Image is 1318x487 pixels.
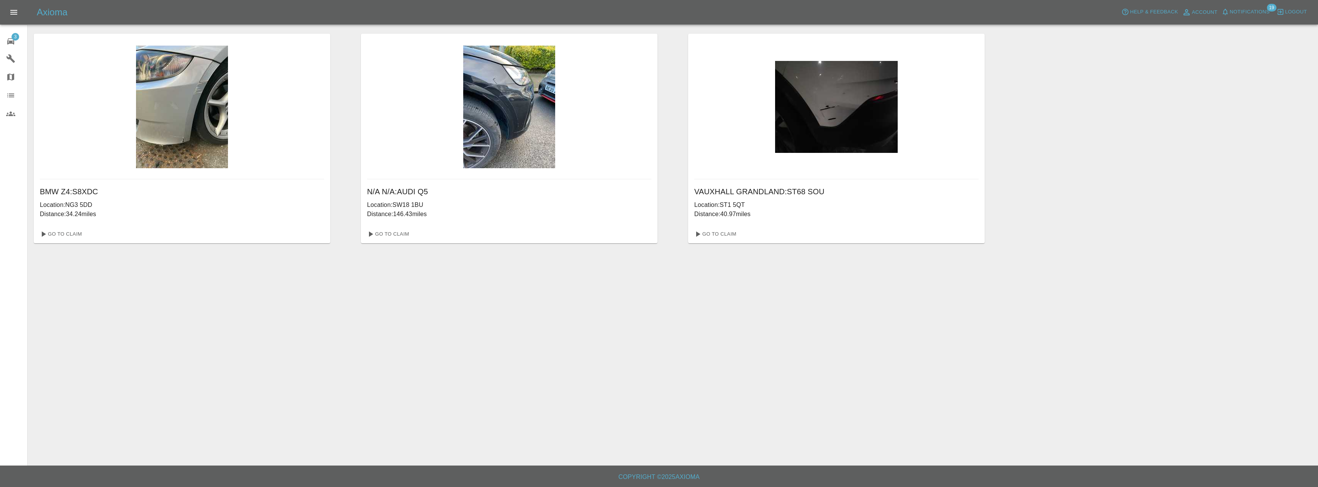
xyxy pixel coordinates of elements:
[1120,6,1180,18] button: Help & Feedback
[1275,6,1309,18] button: Logout
[11,33,19,41] span: 3
[1220,6,1272,18] button: Notifications
[694,185,979,198] h6: VAUXHALL GRANDLAND : ST68 SOU
[1192,8,1218,17] span: Account
[367,210,651,219] p: Distance: 146.43 miles
[37,228,84,240] a: Go To Claim
[6,472,1312,482] h6: Copyright © 2025 Axioma
[5,3,23,21] button: Open drawer
[1285,8,1307,16] span: Logout
[367,185,651,198] h6: N/A N/A : AUDI Q5
[364,228,411,240] a: Go To Claim
[40,200,324,210] p: Location: NG3 5DD
[694,210,979,219] p: Distance: 40.97 miles
[1267,4,1276,11] span: 19
[694,200,979,210] p: Location: ST1 5QT
[367,200,651,210] p: Location: SW18 1BU
[40,185,324,198] h6: BMW Z4 : S8XDC
[1180,6,1220,18] a: Account
[37,6,67,18] h5: Axioma
[40,210,324,219] p: Distance: 34.24 miles
[1130,8,1178,16] span: Help & Feedback
[1230,8,1270,16] span: Notifications
[691,228,738,240] a: Go To Claim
